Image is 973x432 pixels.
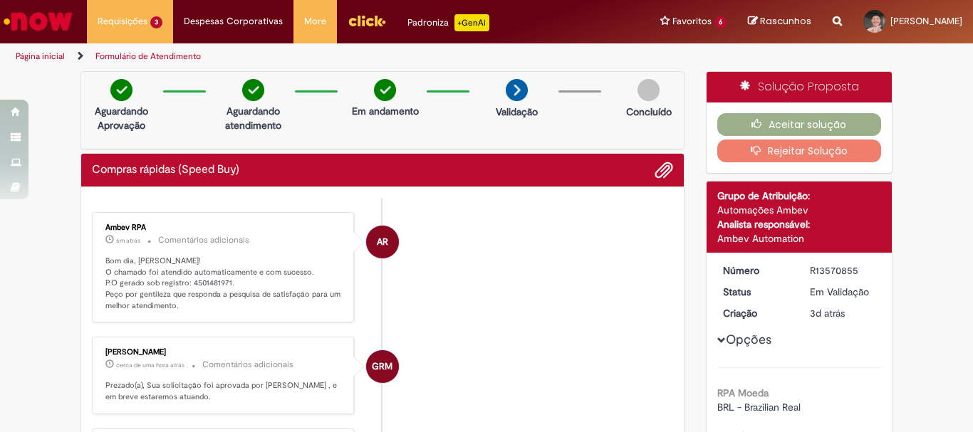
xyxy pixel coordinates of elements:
a: Página inicial [16,51,65,62]
dt: Número [712,263,800,278]
img: check-circle-green.png [110,79,132,101]
div: Analista responsável: [717,217,882,231]
div: Ambev RPA [366,226,399,258]
p: Concluído [626,105,672,119]
div: Solução Proposta [707,72,893,102]
span: 3d atrás [810,307,845,320]
dt: Status [712,285,800,299]
img: click_logo_yellow_360x200.png [348,10,386,31]
span: Rascunhos [760,14,811,28]
span: 6 [714,16,727,28]
p: Bom dia, [PERSON_NAME]! O chamado foi atendido automaticamente e com sucesso. P.O gerado sob regi... [105,255,343,312]
time: 29/09/2025 11:15:51 [116,236,140,245]
span: cerca de uma hora atrás [116,361,184,369]
span: AR [377,225,388,259]
p: Aguardando atendimento [219,104,288,132]
button: Rejeitar Solução [717,139,882,162]
b: RPA Moeda [717,386,769,399]
ul: Trilhas de página [11,43,638,70]
h2: Compras rápidas (Speed Buy) Histórico de tíquete [92,164,239,177]
time: 26/09/2025 14:32:21 [810,307,845,320]
div: 26/09/2025 14:32:21 [810,306,876,320]
div: [PERSON_NAME] [105,348,343,357]
img: arrow-next.png [506,79,528,101]
a: Rascunhos [748,15,811,28]
span: More [304,14,326,28]
img: check-circle-green.png [242,79,264,101]
div: Em Validação [810,285,876,299]
div: Automações Ambev [717,203,882,217]
p: Aguardando Aprovação [87,104,156,132]
img: check-circle-green.png [374,79,396,101]
div: R13570855 [810,263,876,278]
span: [PERSON_NAME] [890,15,962,27]
div: Grupo de Atribuição: [717,189,882,203]
div: Padroniza [407,14,489,31]
button: Adicionar anexos [655,161,673,179]
small: Comentários adicionais [202,359,293,371]
div: Ambev RPA [105,223,343,232]
div: Ambev Automation [717,231,882,246]
span: GRM [372,349,392,384]
p: +GenAi [454,14,489,31]
img: img-circle-grey.png [638,79,660,101]
img: ServiceNow [1,7,75,36]
a: Formulário de Atendimento [95,51,201,62]
p: Prezado(a), Sua solicitação foi aprovada por [PERSON_NAME] , e em breve estaremos atuando. [105,380,343,402]
span: BRL - Brazilian Real [717,401,801,413]
span: 3 [150,16,162,28]
span: 6m atrás [116,236,140,245]
span: Requisições [98,14,147,28]
div: Graziele Rezende Miranda [366,350,399,383]
p: Validação [496,105,538,119]
small: Comentários adicionais [158,234,249,246]
span: Despesas Corporativas [184,14,283,28]
time: 29/09/2025 10:08:55 [116,361,184,369]
p: Em andamento [352,104,419,118]
dt: Criação [712,306,800,320]
span: Favoritos [672,14,712,28]
button: Aceitar solução [717,113,882,136]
